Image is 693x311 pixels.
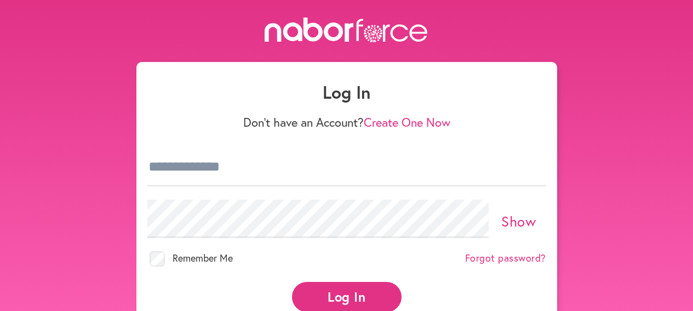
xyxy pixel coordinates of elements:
p: Don't have an Account? [147,115,546,129]
span: Remember Me [173,251,233,264]
a: Show [501,212,536,230]
a: Forgot password? [465,252,546,264]
h1: Log In [147,82,546,103]
a: Create One Now [364,114,450,130]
